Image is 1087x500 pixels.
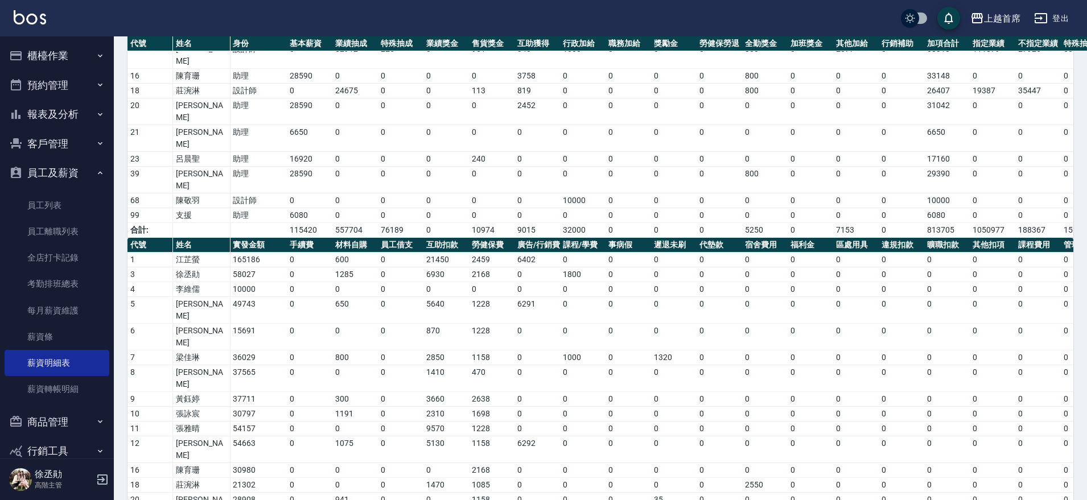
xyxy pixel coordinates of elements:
a: 考勤排班總表 [5,271,109,297]
td: 29390 [924,167,970,193]
td: 0 [1015,253,1061,267]
td: 0 [788,208,833,223]
td: 0 [423,152,469,167]
td: 10974 [469,223,514,238]
td: 0 [697,193,742,208]
td: 0 [833,167,879,193]
td: 0 [423,193,469,208]
th: 廣告/行銷費 [514,238,560,253]
td: 0 [651,125,697,152]
button: 報表及分析 [5,100,109,129]
td: 819 [514,84,560,98]
td: 0 [469,69,514,84]
td: 0 [423,98,469,125]
td: 0 [287,253,332,267]
th: 代號 [127,238,173,253]
th: 全勤獎金 [742,36,788,51]
td: 12 [127,42,173,69]
td: 0 [1015,167,1061,193]
td: 3 [127,267,173,282]
td: 0 [378,193,423,208]
td: [PERSON_NAME] [173,42,230,69]
td: 0 [651,167,697,193]
th: 行政加給 [560,36,606,51]
td: 800 [742,69,788,84]
td: 68318 [924,42,970,69]
th: 售貨獎金 [469,36,514,51]
td: 0 [332,125,378,152]
td: 2452 [514,98,560,125]
td: 0 [332,98,378,125]
td: 0 [606,125,651,152]
a: 員工列表 [5,192,109,218]
td: 6080 [924,208,970,223]
td: 26407 [924,84,970,98]
th: 特殊抽成 [378,36,423,51]
td: 0 [514,125,560,152]
td: 0 [469,208,514,223]
td: 6650 [924,125,970,152]
td: 0 [560,84,606,98]
td: 0 [606,167,651,193]
td: 0 [879,152,924,167]
td: 0 [651,193,697,208]
td: 0 [560,125,606,152]
td: 0 [697,253,742,267]
td: 9015 [514,223,560,238]
td: 188367 [1015,223,1061,238]
td: 7153 [833,223,879,238]
td: 0 [833,98,879,125]
button: 櫃檯作業 [5,41,109,71]
td: 0 [742,125,788,152]
td: 0 [697,208,742,223]
button: 預約管理 [5,71,109,100]
th: 獎勵金 [651,36,697,51]
td: 18 [127,84,173,98]
td: 呂晨聖 [173,152,230,167]
td: 62912 [332,42,378,69]
td: 0 [378,84,423,98]
td: 0 [879,84,924,98]
td: 0 [423,167,469,193]
td: 0 [606,152,651,167]
td: 徐丞勛 [173,267,230,282]
th: 基本薪資 [287,36,332,51]
td: 0 [1015,208,1061,223]
th: 遲退未刷 [651,238,697,253]
img: Person [9,468,32,491]
td: 17160 [924,152,970,167]
td: 0 [970,152,1015,167]
td: 0 [469,98,514,125]
td: 0 [1015,125,1061,152]
td: 0 [606,42,651,69]
td: 0 [560,208,606,223]
th: 其他扣項 [970,238,1015,253]
td: 0 [788,98,833,125]
th: 違規扣款 [879,238,924,253]
td: 0 [970,253,1015,267]
td: 343 [514,42,560,69]
th: 代墊款 [697,238,742,253]
th: 福利金 [788,238,833,253]
p: 高階主管 [35,480,93,490]
button: 行銷工具 [5,436,109,466]
td: 0 [651,223,697,238]
td: 1050977 [970,223,1015,238]
td: 支援 [173,208,230,223]
button: save [937,7,960,30]
a: 薪資轉帳明細 [5,376,109,402]
td: 0 [606,69,651,84]
td: 10000 [924,193,970,208]
td: 0 [560,253,606,267]
td: 0 [697,223,742,238]
td: 0 [469,167,514,193]
td: 0 [1015,98,1061,125]
td: 0 [423,84,469,98]
td: 5250 [742,223,788,238]
td: 6080 [287,208,332,223]
td: 2077 [833,42,879,69]
td: 江芷螢 [173,253,230,267]
th: 實發金額 [230,238,287,253]
td: 0 [606,208,651,223]
td: 陳敬羽 [173,193,230,208]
